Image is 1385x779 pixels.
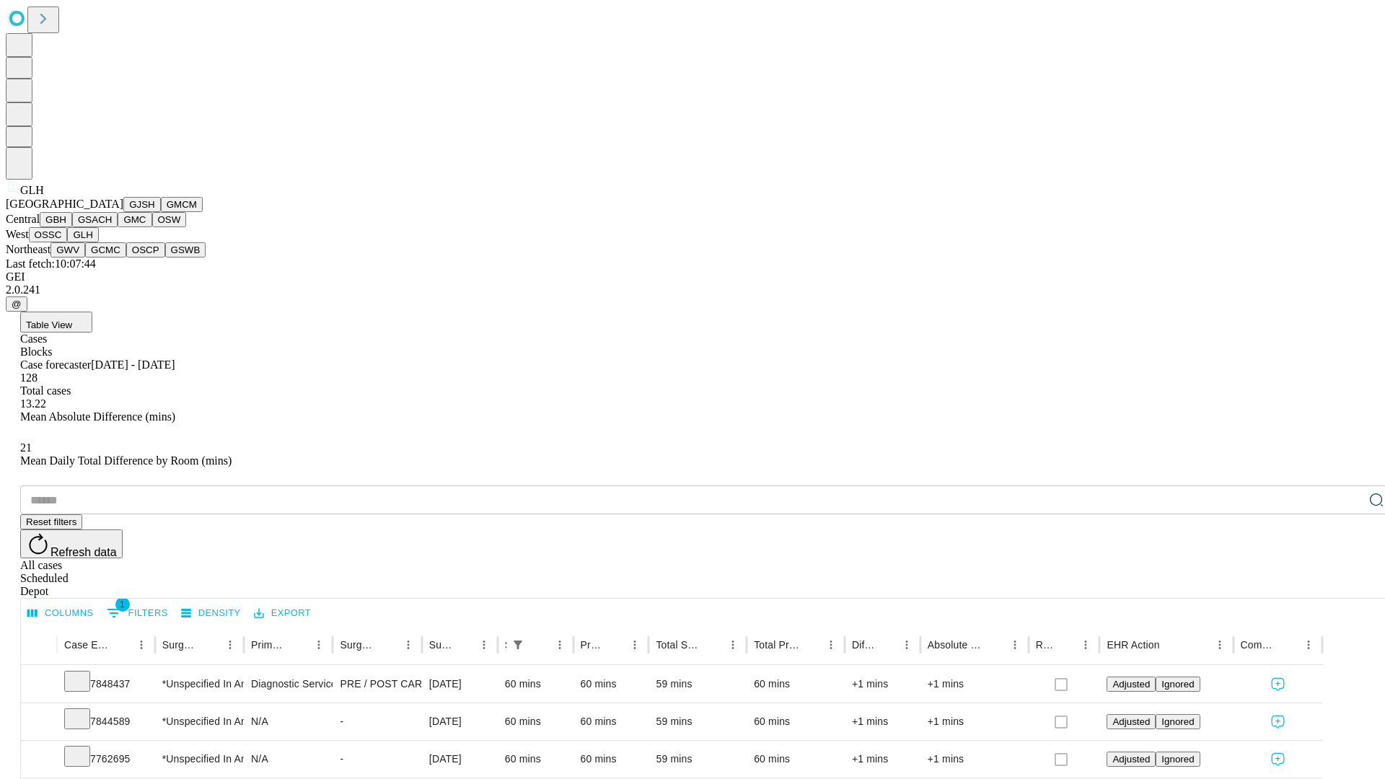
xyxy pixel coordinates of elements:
button: Refresh data [20,529,123,558]
button: Adjusted [1107,752,1156,767]
div: GEI [6,270,1379,283]
button: Reset filters [20,514,82,529]
button: GJSH [123,197,161,212]
button: Sort [1055,635,1076,655]
button: Expand [28,672,50,697]
button: GMCM [161,197,203,212]
button: Sort [454,635,474,655]
span: [DATE] - [DATE] [91,358,175,371]
span: Adjusted [1112,716,1150,727]
button: Menu [1298,635,1319,655]
span: Total cases [20,384,71,397]
button: @ [6,296,27,312]
div: Surgeon Name [162,639,198,651]
span: Adjusted [1112,754,1150,765]
div: *Unspecified In And Out Surgery Glh [162,741,237,778]
span: Adjusted [1112,679,1150,690]
span: GLH [20,184,44,196]
button: GSWB [165,242,206,258]
div: 60 mins [754,703,837,740]
div: Case Epic Id [64,639,110,651]
span: 13.22 [20,397,46,410]
div: EHR Action [1107,639,1159,651]
div: Comments [1241,639,1277,651]
span: @ [12,299,22,309]
div: Resolved in EHR [1036,639,1055,651]
button: OSCP [126,242,165,258]
button: Sort [289,635,309,655]
div: +1 mins [852,741,913,778]
div: 60 mins [754,741,837,778]
div: Absolute Difference [928,639,983,651]
button: Ignored [1156,714,1200,729]
div: 7848437 [64,666,148,703]
button: Adjusted [1107,677,1156,692]
button: Expand [28,710,50,735]
button: Sort [111,635,131,655]
button: Sort [200,635,220,655]
button: GCMC [85,242,126,258]
div: Total Scheduled Duration [656,639,701,651]
div: Total Predicted Duration [754,639,799,651]
button: Menu [821,635,841,655]
button: Sort [876,635,897,655]
button: Menu [1076,635,1096,655]
div: 59 mins [656,741,739,778]
button: Menu [220,635,240,655]
button: Sort [801,635,821,655]
div: Difference [852,639,875,651]
div: PRE / POST CARE [340,666,414,703]
span: Table View [26,320,72,330]
button: Export [250,602,315,625]
span: Mean Daily Total Difference by Room (mins) [20,454,232,467]
div: 7844589 [64,703,148,740]
span: 128 [20,371,38,384]
span: Northeast [6,243,50,255]
div: Surgery Name [340,639,376,651]
span: Reset filters [26,516,76,527]
div: 60 mins [505,741,566,778]
div: - [340,741,414,778]
span: Ignored [1161,754,1194,765]
span: 21 [20,441,32,454]
div: 59 mins [656,666,739,703]
span: [GEOGRAPHIC_DATA] [6,198,123,210]
div: *Unspecified In And Out Surgery Glh [162,703,237,740]
div: *Unspecified In And Out Surgery Glh [162,666,237,703]
button: Menu [131,635,151,655]
button: OSSC [29,227,68,242]
button: Sort [1161,635,1182,655]
div: Surgery Date [429,639,452,651]
div: +1 mins [852,666,913,703]
button: Select columns [24,602,97,625]
span: Mean Absolute Difference (mins) [20,410,175,423]
div: 7762695 [64,741,148,778]
button: Expand [28,747,50,773]
div: - [340,703,414,740]
button: GWV [50,242,85,258]
button: Menu [723,635,743,655]
div: Predicted In Room Duration [581,639,604,651]
button: GSACH [72,212,118,227]
div: +1 mins [928,741,1021,778]
button: Menu [625,635,645,655]
button: Menu [1210,635,1230,655]
span: Ignored [1161,716,1194,727]
button: Menu [897,635,917,655]
div: [DATE] [429,666,491,703]
button: Show filters [508,635,528,655]
button: Table View [20,312,92,333]
div: 60 mins [754,666,837,703]
span: Refresh data [50,546,117,558]
div: 60 mins [505,666,566,703]
div: 59 mins [656,703,739,740]
div: 60 mins [505,703,566,740]
div: 60 mins [581,741,642,778]
span: Case forecaster [20,358,91,371]
button: Sort [1278,635,1298,655]
div: 1 active filter [508,635,528,655]
span: West [6,228,29,240]
div: 60 mins [581,666,642,703]
button: GBH [40,212,72,227]
div: +1 mins [852,703,913,740]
